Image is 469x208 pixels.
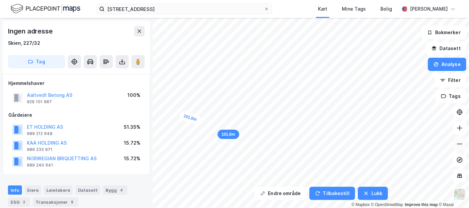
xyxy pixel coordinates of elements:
button: Datasett [426,42,466,55]
button: Tags [435,90,466,103]
div: 989 240 641 [27,163,53,168]
img: logo.f888ab2527a4732fd821a326f86c7f29.svg [11,3,80,15]
div: Skien, 227/32 [8,39,40,47]
a: OpenStreetMap [371,202,403,207]
div: Map marker [179,110,202,125]
button: Analyse [428,58,466,71]
div: Eiere [25,185,41,195]
div: Map marker [218,130,239,139]
iframe: Chat Widget [436,176,469,208]
div: 15.72% [124,155,140,163]
button: Tag [8,55,65,68]
input: Søk på adresse, matrikkel, gårdeiere, leietakere eller personer [105,4,264,14]
div: 8 [69,199,76,205]
button: Lukk [358,187,388,200]
div: 989 212 648 [27,131,52,136]
div: 100% [127,91,140,99]
button: Bokmerker [422,26,466,39]
div: Bygg [103,185,127,195]
a: Mapbox [352,202,370,207]
div: Bolig [380,5,392,13]
div: Transaksjoner [33,197,78,207]
div: 4 [118,187,125,193]
div: ESG [8,197,30,207]
div: Leietakere [44,185,73,195]
div: Hjemmelshaver [8,79,144,87]
div: Kart [318,5,327,13]
button: Tilbakestill [309,187,355,200]
a: Improve this map [405,202,438,207]
div: 929 101 987 [27,99,52,104]
div: Ingen adresse [8,26,54,36]
div: Datasett [75,185,100,195]
button: Filter [434,74,466,87]
div: 2 [21,199,28,205]
div: 989 233 971 [27,147,52,152]
div: Info [8,185,22,195]
div: [PERSON_NAME] [410,5,448,13]
div: 51.35% [124,123,140,131]
div: 15.72% [124,139,140,147]
div: Mine Tags [342,5,366,13]
div: Gårdeiere [8,111,144,119]
button: Endre område [255,187,307,200]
